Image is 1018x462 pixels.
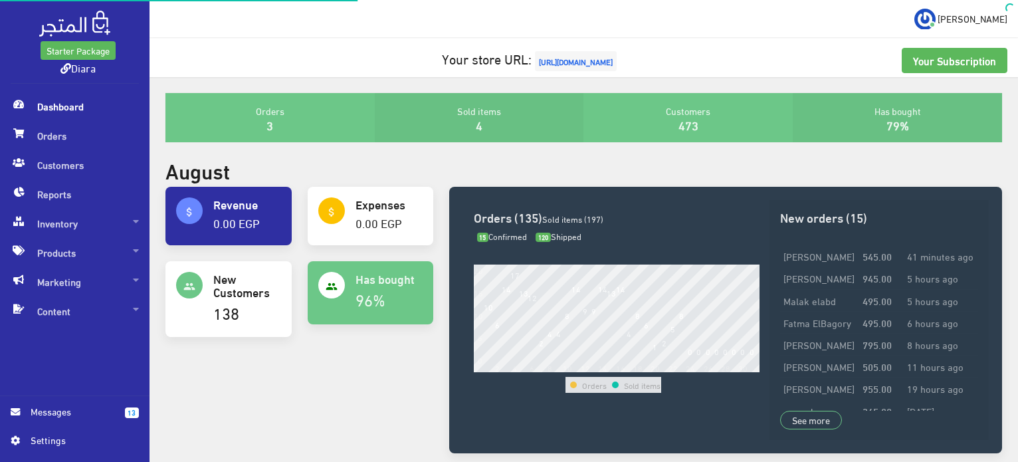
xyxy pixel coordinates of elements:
[495,363,500,372] div: 2
[356,272,423,285] h4: Has bought
[536,228,581,244] span: Shipped
[793,93,1002,142] div: Has bought
[780,245,859,267] td: [PERSON_NAME]
[914,9,936,30] img: ...
[31,433,128,447] span: Settings
[780,356,859,378] td: [PERSON_NAME]
[721,363,730,372] div: 28
[11,150,139,179] span: Customers
[356,197,423,211] h4: Expenses
[904,334,978,356] td: 8 hours ago
[581,377,607,393] td: Orders
[902,48,1007,73] a: Your Subscription
[476,114,482,136] a: 4
[213,211,260,233] a: 0.00 EGP
[863,293,892,308] strong: 495.00
[780,267,859,289] td: [PERSON_NAME]
[11,92,139,121] span: Dashboard
[780,400,859,421] td: ريهام وحيد
[863,271,892,285] strong: 945.00
[904,400,978,421] td: [DATE]
[326,281,338,292] i: people
[886,114,909,136] a: 79%
[780,334,859,356] td: [PERSON_NAME]
[474,211,760,223] h3: Orders (135)
[616,363,625,372] div: 16
[11,179,139,209] span: Reports
[633,363,643,372] div: 18
[213,298,239,326] a: 138
[904,245,978,267] td: 41 minutes ago
[863,249,892,263] strong: 545.00
[512,363,517,372] div: 4
[738,363,748,372] div: 30
[904,311,978,333] td: 6 hours ago
[530,363,534,372] div: 6
[863,381,892,396] strong: 955.00
[31,404,114,419] span: Messages
[780,211,978,223] h3: New orders (15)
[375,93,584,142] div: Sold items
[581,363,590,372] div: 12
[326,206,338,218] i: attach_money
[623,377,661,393] td: Sold items
[904,289,978,311] td: 5 hours ago
[780,311,859,333] td: Fatma ElBagory
[266,114,273,136] a: 3
[442,46,620,70] a: Your store URL:[URL][DOMAIN_NAME]
[651,363,660,372] div: 20
[11,404,139,433] a: 13 Messages
[863,315,892,330] strong: 495.00
[165,93,375,142] div: Orders
[542,211,603,227] span: Sold items (197)
[11,121,139,150] span: Orders
[583,93,793,142] div: Customers
[39,11,110,37] img: .
[477,233,489,243] span: 15
[183,281,195,292] i: people
[213,197,281,211] h4: Revenue
[535,51,617,71] span: [URL][DOMAIN_NAME]
[780,411,842,429] a: See more
[863,337,892,352] strong: 795.00
[938,10,1007,27] span: [PERSON_NAME]
[863,359,892,374] strong: 505.00
[11,433,139,454] a: Settings
[183,206,195,218] i: attach_money
[780,378,859,400] td: [PERSON_NAME]
[60,58,96,77] a: Diara
[686,363,695,372] div: 24
[668,363,678,372] div: 22
[914,8,1007,29] a: ... [PERSON_NAME]
[904,378,978,400] td: 19 hours ago
[165,158,230,181] h2: August
[678,114,698,136] a: 473
[536,233,551,243] span: 120
[11,238,139,267] span: Products
[125,407,139,418] span: 13
[11,296,139,326] span: Content
[704,363,713,372] div: 26
[904,356,978,378] td: 11 hours ago
[780,289,859,311] td: Malak elabd
[477,228,528,244] span: Confirmed
[356,285,385,313] a: 96%
[548,363,552,372] div: 8
[563,363,572,372] div: 10
[41,41,116,60] a: Starter Package
[863,404,892,418] strong: 345.00
[904,267,978,289] td: 5 hours ago
[11,267,139,296] span: Marketing
[213,272,281,298] h4: New Customers
[598,363,607,372] div: 14
[356,211,402,233] a: 0.00 EGP
[11,209,139,238] span: Inventory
